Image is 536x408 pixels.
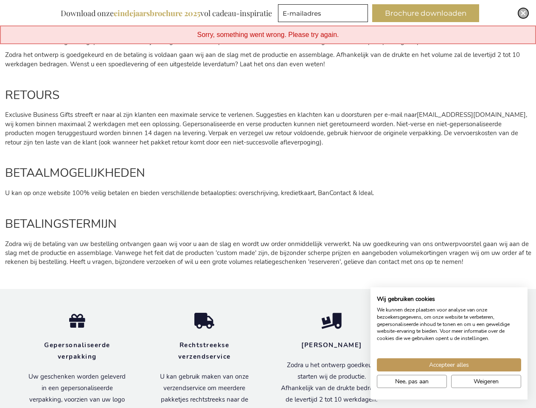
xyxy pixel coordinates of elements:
[5,240,531,266] span: Zodra wij de betaling van uw bestelling ontvangen gaan wij voor u aan de slag en wordt uw order o...
[5,218,531,231] h2: BETALINGSTERMIJN
[5,51,520,68] span: Zodra het ontwerp is goedgekeurd en de betaling is voldaan gaan wij aan de slag met de productie ...
[5,37,456,46] span: Nadat u uw bestelling heeft geplaatst stemmen wij het ingediende ontwerp met u af en doen we even...
[372,4,479,22] button: Brochure downloaden
[178,341,231,361] strong: Rechtstreekse verzendservice
[474,377,499,386] span: Weigeren
[57,4,276,22] div: Download onze vol cadeau-inspiratie
[281,360,383,405] p: Zodra u het ontwerp goedkeurt starten wij de productie. Afhankelijk van de drukte bedraagt de lev...
[377,358,521,371] button: Accepteer alle cookies
[44,341,110,361] strong: Gepersonaliseerde verpakking
[5,110,531,147] p: Exclusive Business Gifts streeft er naar al zijn klanten een maximale service te verlenen. Sugges...
[518,8,528,18] div: Close
[429,360,469,369] span: Accepteer alles
[377,295,521,303] h2: Wij gebruiken cookies
[301,341,362,349] strong: [PERSON_NAME]
[278,4,370,25] form: marketing offers and promotions
[114,8,200,18] b: eindejaarsbrochure 2025
[5,89,531,102] h2: RETOURS
[5,167,531,180] h2: BETAALMOGELIJKHEDEN
[377,375,447,388] button: Pas cookie voorkeuren aan
[278,4,368,22] input: E-mailadres
[377,306,521,342] p: We kunnen deze plaatsen voor analyse van onze bezoekersgegevens, om onze website te verbeteren, g...
[5,189,374,197] span: U kan op onze website 100% veilig betalen en bieden verschillende betaalopties: overschrijving, k...
[197,31,339,38] span: Sorry, something went wrong. Please try again.
[451,375,521,388] button: Alle cookies weigeren
[521,11,526,16] img: Close
[395,377,429,386] span: Nee, pas aan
